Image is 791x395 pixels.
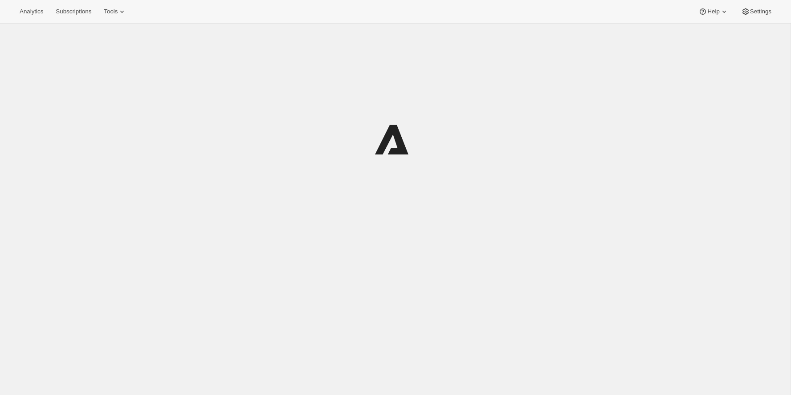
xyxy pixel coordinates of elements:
[736,5,777,18] button: Settings
[20,8,43,15] span: Analytics
[104,8,118,15] span: Tools
[750,8,771,15] span: Settings
[707,8,719,15] span: Help
[50,5,97,18] button: Subscriptions
[98,5,132,18] button: Tools
[693,5,734,18] button: Help
[56,8,91,15] span: Subscriptions
[14,5,49,18] button: Analytics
